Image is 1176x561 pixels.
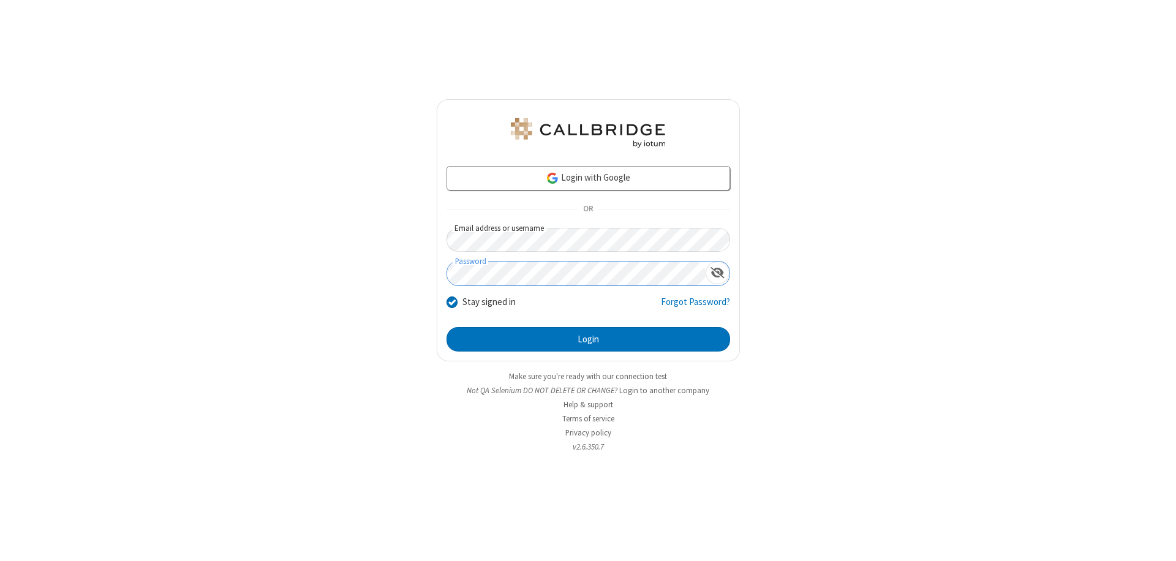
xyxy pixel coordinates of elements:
a: Help & support [563,399,613,410]
div: Show password [706,262,729,284]
img: QA Selenium DO NOT DELETE OR CHANGE [508,118,668,148]
a: Make sure you're ready with our connection test [509,371,667,382]
a: Login with Google [447,166,730,190]
li: v2.6.350.7 [437,441,740,453]
a: Terms of service [562,413,614,424]
li: Not QA Selenium DO NOT DELETE OR CHANGE? [437,385,740,396]
input: Password [447,262,706,285]
a: Forgot Password? [661,295,730,318]
input: Email address or username [447,228,730,252]
img: google-icon.png [546,171,559,185]
label: Stay signed in [462,295,516,309]
button: Login [447,327,730,352]
button: Login to another company [619,385,709,396]
a: Privacy policy [565,427,611,438]
span: OR [578,201,598,218]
